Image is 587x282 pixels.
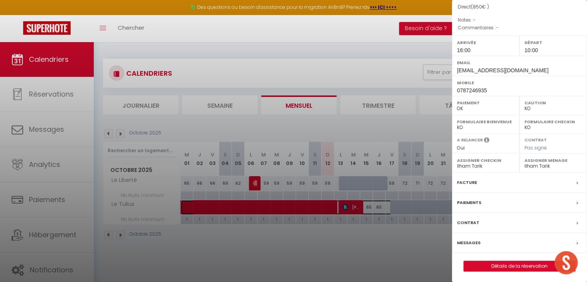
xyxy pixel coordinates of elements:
[457,39,514,46] label: Arrivée
[457,156,514,164] label: Assigner Checkin
[471,3,489,10] span: ( € )
[524,39,582,46] label: Départ
[457,219,479,227] label: Contrat
[457,79,582,87] label: Mobile
[457,137,483,143] label: A relancer
[457,239,480,247] label: Messages
[524,137,547,142] label: Contrat
[524,118,582,126] label: Formulaire Checkin
[457,47,470,53] span: 16:00
[464,261,575,271] a: Détails de la réservation
[457,59,582,66] label: Email
[457,199,481,207] label: Paiements
[555,251,578,274] div: Ouvrir le chat
[458,24,581,32] p: Commentaires :
[457,178,477,187] label: Facture
[457,99,514,107] label: Paiement
[457,118,514,126] label: Formulaire Bienvenue
[484,137,489,145] i: Sélectionner OUI si vous souhaiter envoyer les séquences de messages post-checkout
[458,16,581,24] p: Notes :
[524,144,547,151] span: Pas signé
[496,24,499,31] span: -
[524,156,582,164] label: Assigner Menage
[524,99,582,107] label: Caution
[473,17,476,23] span: -
[458,3,581,11] div: Direct
[473,3,482,10] span: 850
[464,261,575,272] button: Détails de la réservation
[524,47,538,53] span: 10:00
[457,87,487,93] span: 0787246935
[457,67,548,73] span: [EMAIL_ADDRESS][DOMAIN_NAME]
